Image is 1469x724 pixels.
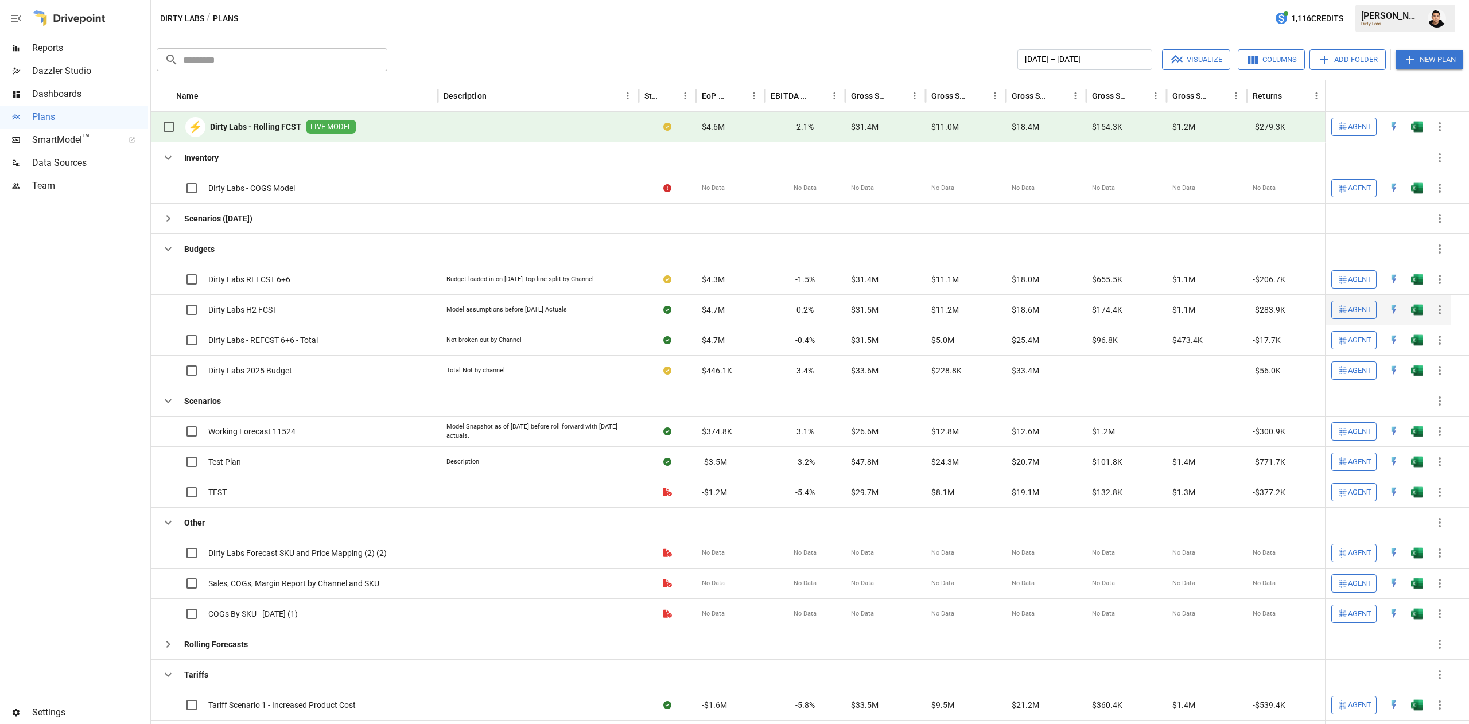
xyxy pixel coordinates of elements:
[1428,9,1446,28] img: Francisco Sanchez
[1092,121,1122,133] span: $154.3K
[1253,334,1281,346] span: -$17.7K
[663,608,672,620] div: File is not a valid Drivepoint model
[208,486,227,498] span: TEST
[795,456,815,468] span: -3.2%
[1253,274,1285,285] span: -$206.7K
[794,548,817,558] span: No Data
[1348,577,1371,590] span: Agent
[1411,274,1423,285] img: g5qfjXmAAAAABJRU5ErkJggg==
[1411,304,1423,316] img: g5qfjXmAAAAABJRU5ErkJggg==
[1411,578,1423,589] img: g5qfjXmAAAAABJRU5ErkJggg==
[1331,544,1377,562] button: Agent
[891,88,907,104] button: Sort
[1067,88,1083,104] button: Gross Sales: Marketplace column menu
[446,336,522,345] div: Not broken out by Channel
[1411,547,1423,559] div: Open in Excel
[1411,699,1423,711] img: g5qfjXmAAAAABJRU5ErkJggg==
[1411,334,1423,346] img: g5qfjXmAAAAABJRU5ErkJggg==
[702,548,725,558] span: No Data
[1361,10,1421,21] div: [PERSON_NAME]
[1421,2,1453,34] button: Francisco Sanchez
[1411,608,1423,620] div: Open in Excel
[1092,334,1118,346] span: $96.8K
[796,365,814,376] span: 3.4%
[1435,88,1451,104] button: Sort
[1388,121,1400,133] div: Open in Quick Edit
[1388,699,1400,711] div: Open in Quick Edit
[931,274,959,285] span: $11.1M
[1348,364,1371,377] span: Agent
[1238,49,1305,70] button: Columns
[32,41,148,55] span: Reports
[663,182,671,194] div: Error during sync.
[446,457,479,466] div: Description
[1309,49,1386,70] button: Add Folder
[1411,699,1423,711] div: Open in Excel
[931,548,954,558] span: No Data
[32,706,148,719] span: Settings
[208,274,290,285] span: Dirty Labs REFCST 6+6
[1012,334,1039,346] span: $25.4M
[1012,699,1039,711] span: $21.2M
[663,274,671,285] div: Your plan has changes in Excel that are not reflected in the Drivepoint Data Warehouse, select "S...
[185,117,205,137] div: ⚡
[32,179,148,193] span: Team
[1012,579,1035,588] span: No Data
[1172,121,1195,133] span: $1.2M
[1162,49,1230,70] button: Visualize
[702,91,729,100] div: EoP Cash
[1388,121,1400,133] img: quick-edit-flash.b8aec18c.svg
[702,579,725,588] span: No Data
[1092,304,1122,316] span: $174.4K
[208,699,356,711] span: Tariff Scenario 1 - Increased Product Cost
[851,609,874,618] span: No Data
[1253,699,1285,711] span: -$539.4K
[184,243,215,255] b: Budgets
[702,609,725,618] span: No Data
[82,131,90,146] span: ™
[795,486,815,498] span: -5.4%
[851,304,879,316] span: $31.5M
[184,517,205,528] b: Other
[1388,365,1400,376] div: Open in Quick Edit
[1348,303,1371,317] span: Agent
[32,64,148,78] span: Dazzler Studio
[1388,608,1400,620] img: quick-edit-flash.b8aec18c.svg
[1388,456,1400,468] div: Open in Quick Edit
[1270,8,1348,29] button: 1,116Credits
[1411,121,1423,133] div: Open in Excel
[1388,426,1400,437] div: Open in Quick Edit
[1012,486,1039,498] span: $19.1M
[663,547,672,559] div: File is not a valid Drivepoint model
[796,121,814,133] span: 2.1%
[1396,50,1463,69] button: New Plan
[1253,609,1276,618] span: No Data
[851,699,879,711] span: $33.5M
[1012,274,1039,285] span: $18.0M
[851,184,874,193] span: No Data
[1253,456,1285,468] span: -$771.7K
[663,426,671,437] div: Sync complete
[1331,179,1377,197] button: Agent
[663,365,671,376] div: Your plan has changes in Excel that are not reflected in the Drivepoint Data Warehouse, select "S...
[1253,486,1285,498] span: -$377.2K
[1388,304,1400,316] img: quick-edit-flash.b8aec18c.svg
[1308,88,1324,104] button: Returns column menu
[1411,182,1423,194] div: Open in Excel
[1331,574,1377,593] button: Agent
[931,121,959,133] span: $11.0M
[1172,334,1203,346] span: $473.4K
[208,304,277,316] span: Dirty Labs H2 FCST
[663,334,671,346] div: Sync complete
[1172,548,1195,558] span: No Data
[1012,304,1039,316] span: $18.6M
[730,88,746,104] button: Sort
[306,122,356,133] span: LIVE MODEL
[931,91,970,100] div: Gross Sales: DTC Online
[1172,486,1195,498] span: $1.3M
[746,88,762,104] button: EoP Cash column menu
[208,456,241,468] span: Test Plan
[663,699,671,711] div: Sync complete
[851,486,879,498] span: $29.7M
[1388,334,1400,346] div: Open in Quick Edit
